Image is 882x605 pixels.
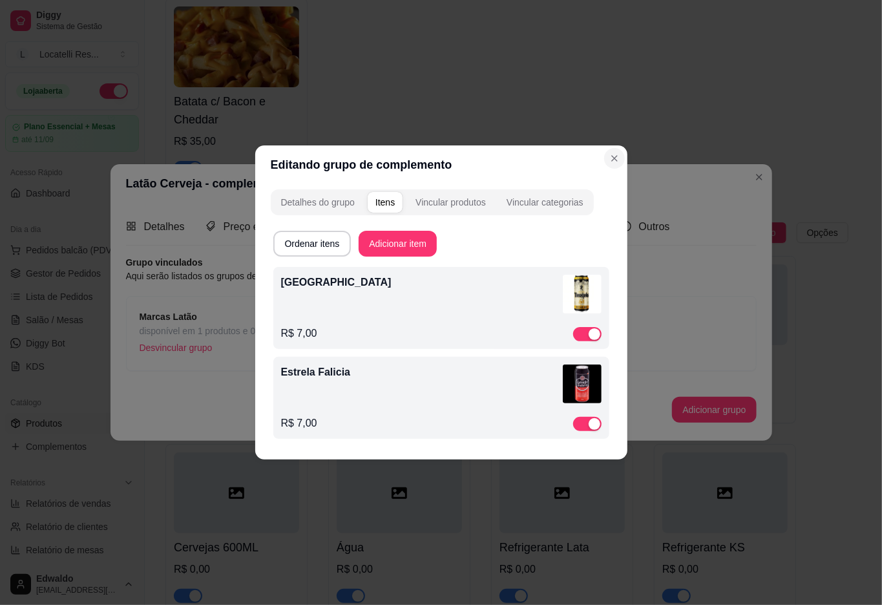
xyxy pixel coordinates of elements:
p: Estrela Falicia [281,365,563,380]
button: Adicionar item [359,231,437,257]
p: R$ 7,00 [281,416,317,431]
p: R$ 7,00 [281,326,317,341]
div: Detalhes do grupo [281,196,355,209]
button: Close [604,148,625,169]
div: Vincular categorias [507,196,583,209]
div: Itens [375,196,395,209]
img: complement-image [563,365,602,403]
div: complement-group [271,189,612,215]
div: complement-group [271,189,594,215]
header: Editando grupo de complemento [255,145,627,184]
p: [GEOGRAPHIC_DATA] [281,275,563,290]
button: Ordenar itens [273,231,352,257]
div: Vincular produtos [415,196,486,209]
img: complement-image [563,275,602,313]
